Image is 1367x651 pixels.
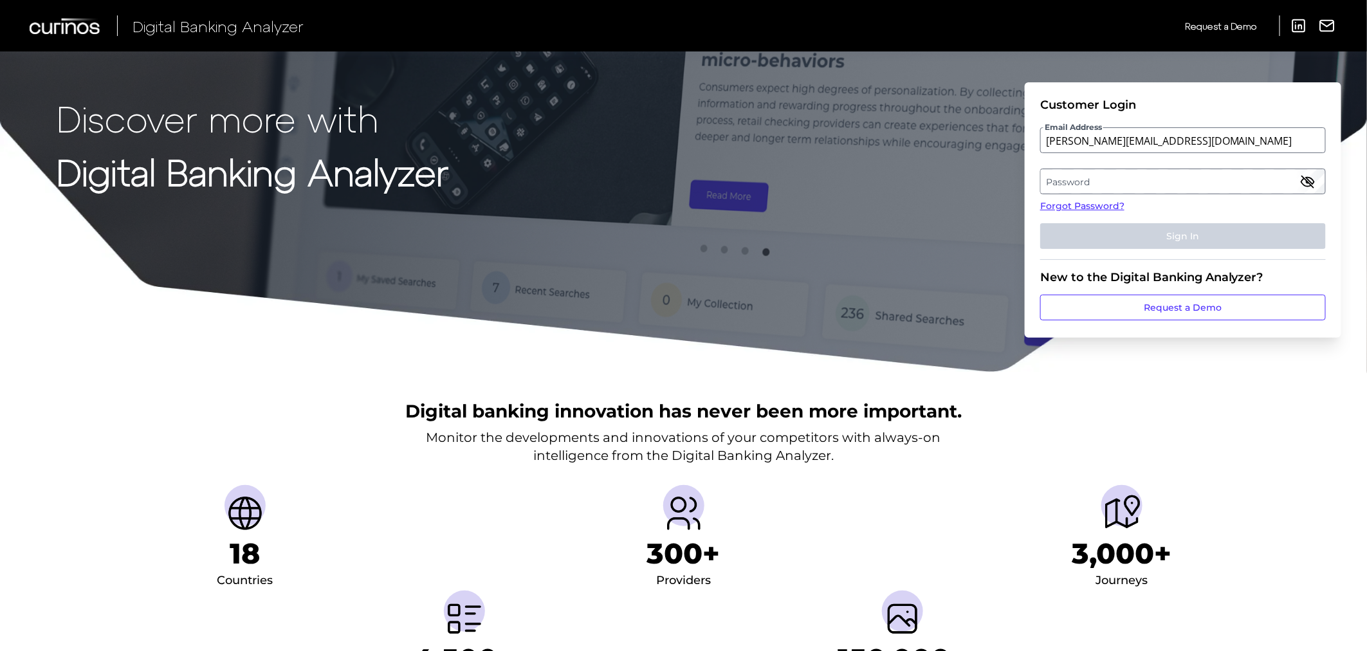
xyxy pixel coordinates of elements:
[1185,15,1257,37] a: Request a Demo
[1040,199,1326,213] a: Forgot Password?
[230,536,260,571] h1: 18
[57,150,448,193] strong: Digital Banking Analyzer
[405,399,962,423] h2: Digital banking innovation has never been more important.
[1040,223,1326,249] button: Sign In
[663,493,704,534] img: Providers
[656,571,711,591] div: Providers
[1040,98,1326,112] div: Customer Login
[217,571,273,591] div: Countries
[1041,170,1325,193] label: Password
[225,493,266,534] img: Countries
[1101,493,1142,534] img: Journeys
[444,598,485,639] img: Metrics
[882,598,923,639] img: Screenshots
[1185,21,1257,32] span: Request a Demo
[1040,270,1326,284] div: New to the Digital Banking Analyzer?
[647,536,720,571] h1: 300+
[1072,536,1172,571] h1: 3,000+
[57,98,448,138] p: Discover more with
[1040,295,1326,320] a: Request a Demo
[30,18,102,34] img: Curinos
[1096,571,1148,591] div: Journeys
[1043,122,1103,133] span: Email Address
[133,17,304,35] span: Digital Banking Analyzer
[427,428,941,464] p: Monitor the developments and innovations of your competitors with always-on intelligence from the...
